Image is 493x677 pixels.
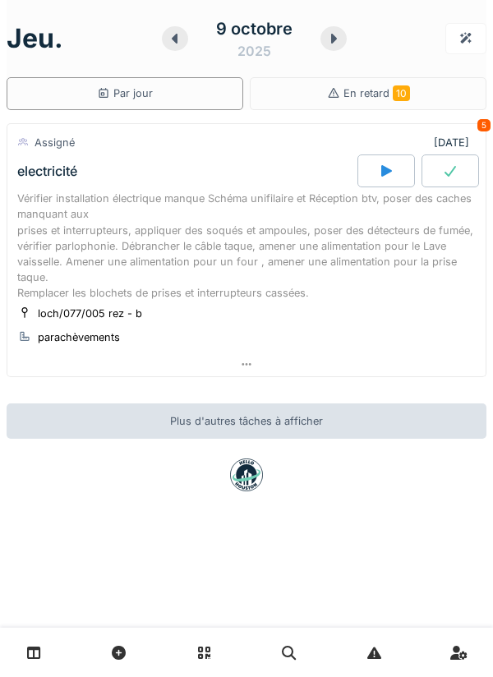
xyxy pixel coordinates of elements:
div: electricité [17,163,77,179]
img: badge-BVDL4wpA.svg [230,458,263,491]
span: 10 [393,85,410,101]
div: Assigné [35,135,75,150]
div: Vérifier installation électrique manque Schéma unifilaire et Réception btv, poser des caches manq... [17,191,476,301]
div: 2025 [237,41,271,61]
h1: jeu. [7,23,63,54]
div: 5 [477,119,491,131]
div: [DATE] [434,135,476,150]
div: loch/077/005 rez - b [38,306,142,321]
div: Par jour [97,85,153,101]
div: parachèvements [38,329,120,345]
div: Plus d'autres tâches à afficher [7,403,486,439]
div: 9 octobre [216,16,293,41]
span: En retard [343,87,410,99]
